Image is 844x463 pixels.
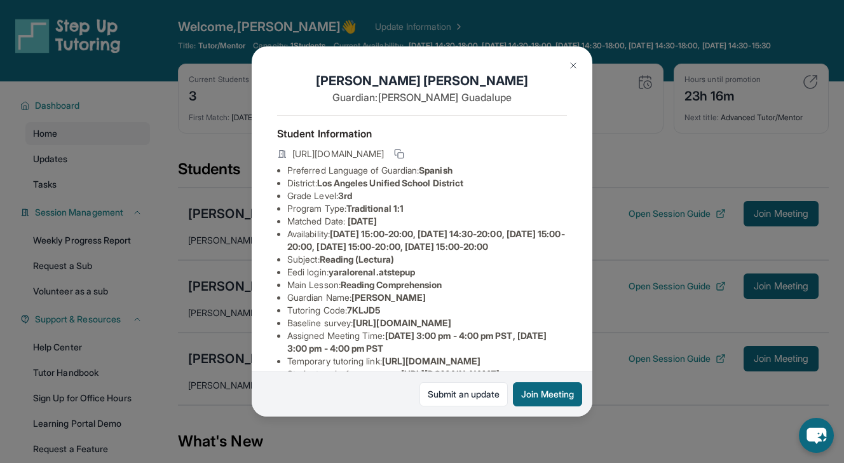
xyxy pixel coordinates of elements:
[287,304,567,317] li: Tutoring Code :
[277,126,567,141] h4: Student Information
[346,203,404,214] span: Traditional 1:1
[353,317,451,328] span: [URL][DOMAIN_NAME]
[287,177,567,190] li: District:
[277,90,567,105] p: Guardian: [PERSON_NAME] Guadalupe
[287,215,567,228] li: Matched Date:
[513,382,582,406] button: Join Meeting
[568,60,578,71] img: Close Icon
[419,165,453,176] span: Spanish
[287,266,567,279] li: Eedi login :
[317,177,463,188] span: Los Angeles Unified School District
[287,228,565,252] span: [DATE] 15:00-20:00, [DATE] 14:30-20:00, [DATE] 15:00-20:00, [DATE] 15:00-20:00, [DATE] 15:00-20:00
[287,228,567,253] li: Availability:
[277,72,567,90] h1: [PERSON_NAME] [PERSON_NAME]
[287,202,567,215] li: Program Type:
[287,253,567,266] li: Subject :
[347,305,380,315] span: 7KLJD5
[391,146,407,162] button: Copy link
[287,368,567,380] li: Student end-of-year survey :
[401,368,500,379] span: [URL][DOMAIN_NAME]
[419,382,508,406] a: Submit an update
[287,355,567,368] li: Temporary tutoring link :
[287,330,547,354] span: [DATE] 3:00 pm - 4:00 pm PST, [DATE] 3:00 pm - 4:00 pm PST
[287,279,567,291] li: Main Lesson :
[338,190,352,201] span: 3rd
[287,164,567,177] li: Preferred Language of Guardian:
[287,329,567,355] li: Assigned Meeting Time :
[341,279,442,290] span: Reading Comprehension
[329,266,415,277] span: yaralorenal.atstepup
[287,190,567,202] li: Grade Level:
[351,292,426,303] span: [PERSON_NAME]
[799,418,834,453] button: chat-button
[292,148,384,160] span: [URL][DOMAIN_NAME]
[348,216,377,226] span: [DATE]
[287,317,567,329] li: Baseline survey :
[287,291,567,304] li: Guardian Name :
[382,356,480,366] span: [URL][DOMAIN_NAME]
[320,254,394,265] span: Reading (Lectura)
